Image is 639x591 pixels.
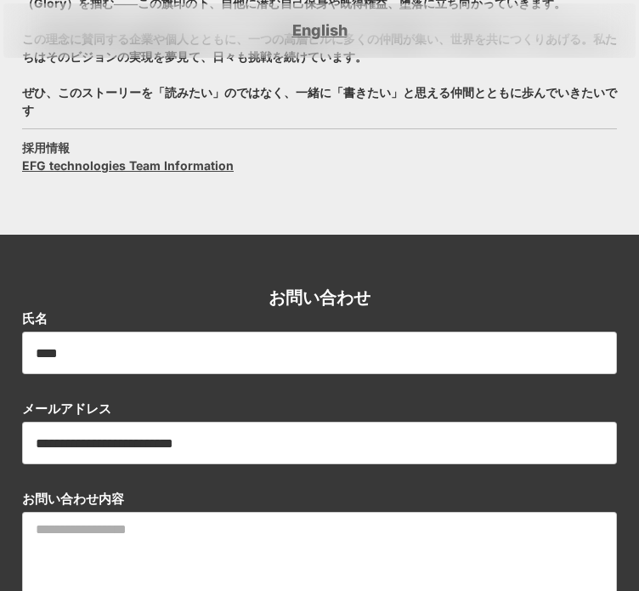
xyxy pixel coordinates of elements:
[22,490,124,508] p: お問い合わせ内容
[269,286,370,310] h2: お問い合わせ
[22,400,111,418] p: メールアドレス
[22,156,234,174] a: EFG technologies Team Information
[292,20,348,41] a: English
[22,310,48,327] p: 氏名
[22,139,70,156] h3: 採用情報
